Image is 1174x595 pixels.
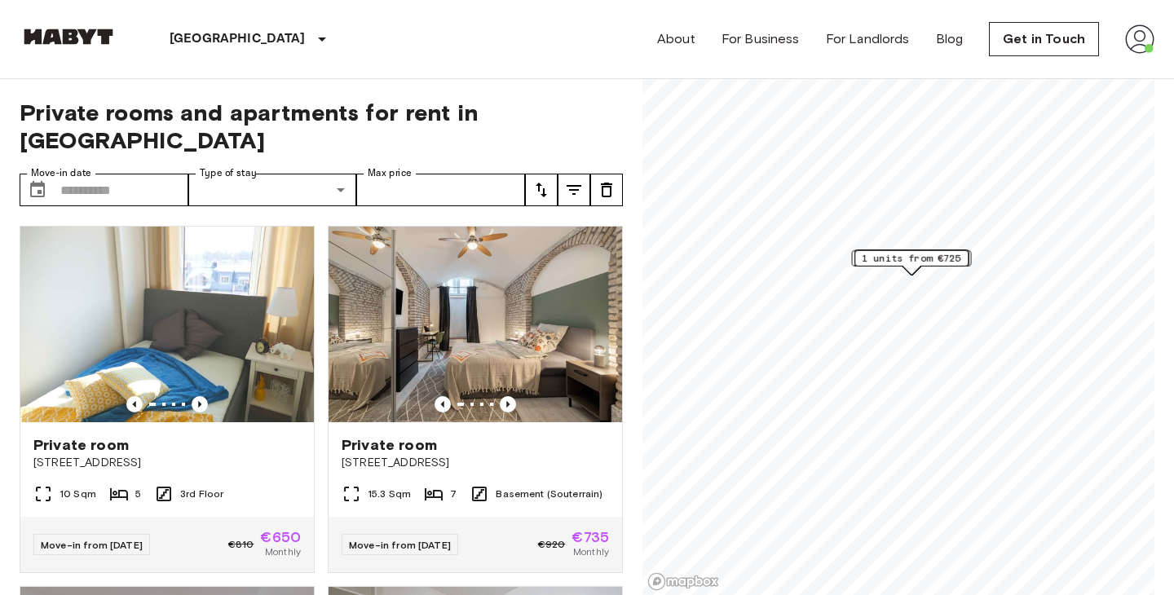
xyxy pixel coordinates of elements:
span: 3rd Floor [180,487,223,501]
span: €650 [260,530,301,544]
span: 7 [450,487,457,501]
div: Map marker [854,250,969,275]
img: Habyt [20,29,117,45]
span: 1 units from €725 [862,251,961,266]
span: Private room [33,435,129,455]
span: €920 [538,537,566,552]
label: Type of stay [200,166,257,180]
span: Basement (Souterrain) [496,487,602,501]
button: Previous image [192,396,208,412]
span: 10 Sqm [60,487,96,501]
span: Private room [342,435,437,455]
a: Marketing picture of unit DE-02-004-006-05HFPrevious imagePrevious imagePrivate room[STREET_ADDRE... [328,226,623,573]
button: Previous image [500,396,516,412]
a: For Landlords [826,29,910,49]
a: For Business [722,29,800,49]
span: Monthly [573,544,609,559]
span: €735 [572,530,609,544]
a: About [657,29,695,49]
button: tune [590,174,623,206]
span: 15.3 Sqm [368,487,411,501]
button: tune [558,174,590,206]
span: Private rooms and apartments for rent in [GEOGRAPHIC_DATA] [20,99,623,154]
span: €810 [228,537,254,552]
span: [STREET_ADDRESS] [342,455,609,471]
button: tune [525,174,558,206]
button: Choose date [21,174,54,206]
img: Marketing picture of unit DE-02-004-006-05HF [329,227,622,422]
label: Max price [368,166,412,180]
span: Move-in from [DATE] [349,539,451,551]
span: [STREET_ADDRESS] [33,455,301,471]
a: Blog [936,29,964,49]
img: avatar [1125,24,1154,54]
a: Marketing picture of unit DE-02-011-001-01HFPrevious imagePrevious imagePrivate room[STREET_ADDRE... [20,226,315,573]
a: Mapbox logo [647,572,719,591]
span: Move-in from [DATE] [41,539,143,551]
button: Previous image [126,396,143,412]
label: Move-in date [31,166,91,180]
span: Monthly [265,544,301,559]
img: Marketing picture of unit DE-02-011-001-01HF [20,227,314,422]
a: Get in Touch [989,22,1099,56]
button: Previous image [435,396,451,412]
span: 5 [135,487,141,501]
p: [GEOGRAPHIC_DATA] [170,29,306,49]
div: Map marker [852,250,972,275]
